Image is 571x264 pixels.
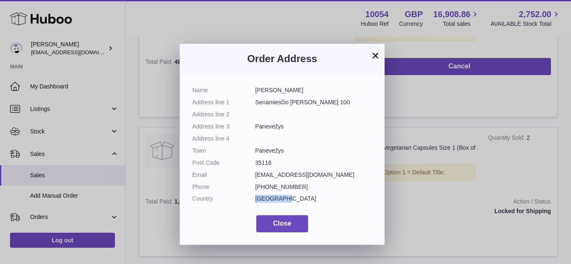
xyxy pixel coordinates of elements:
[255,123,372,131] dd: Panevėžys
[192,52,372,65] h3: Order Address
[192,86,255,94] dt: Name
[255,171,372,179] dd: [EMAIL_ADDRESS][DOMAIN_NAME]
[255,86,372,94] dd: [PERSON_NAME]
[255,98,372,106] dd: Senamiesčio [PERSON_NAME] 100
[192,147,255,155] dt: Town
[192,195,255,203] dt: Country
[192,135,255,143] dt: Address line 4
[192,123,255,131] dt: Address line 3
[273,220,291,227] span: Close
[255,147,372,155] dd: Panevėžys
[192,111,255,118] dt: Address line 2
[370,50,380,60] button: ×
[192,183,255,191] dt: Phone
[192,159,255,167] dt: Post Code
[255,195,372,203] dd: [GEOGRAPHIC_DATA]
[255,159,372,167] dd: 35116
[192,98,255,106] dt: Address line 1
[192,171,255,179] dt: Email
[256,215,308,232] button: Close
[255,183,372,191] dd: [PHONE_NUMBER]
